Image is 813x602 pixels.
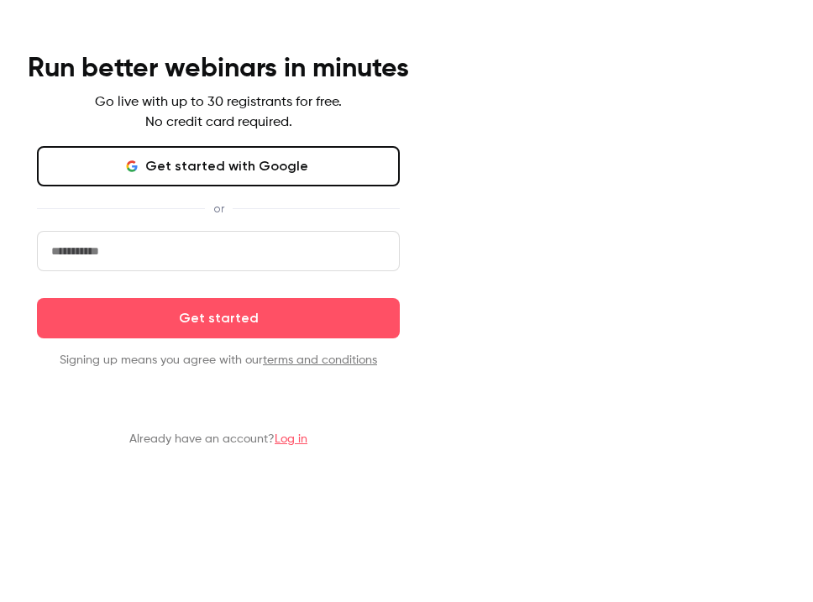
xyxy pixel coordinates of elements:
[129,431,307,448] p: Already have an account?
[37,146,400,186] button: Get started with Google
[275,433,307,445] a: Log in
[95,92,342,133] p: Go live with up to 30 registrants for free. No credit card required.
[37,298,400,338] button: Get started
[205,200,233,217] span: or
[263,354,377,366] a: terms and conditions
[28,52,409,86] h4: Run better webinars in minutes
[37,352,400,369] p: Signing up means you agree with our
